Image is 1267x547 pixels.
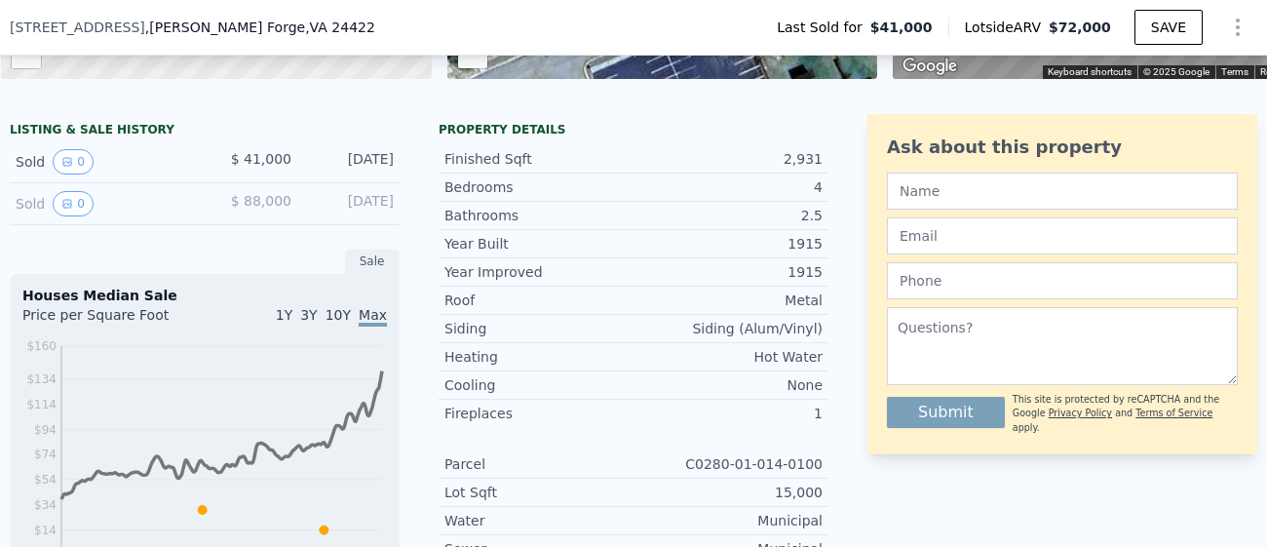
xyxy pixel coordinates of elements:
tspan: $34 [34,498,57,512]
span: 3Y [300,307,317,323]
span: $41,000 [870,18,933,37]
div: Siding (Alum/Vinyl) [633,319,823,338]
span: [STREET_ADDRESS] [10,18,145,37]
div: Cooling [444,375,633,395]
div: Sold [16,191,189,216]
input: Name [887,173,1238,210]
span: Last Sold for [777,18,870,37]
div: Year Built [444,234,633,254]
div: Ask about this property [887,134,1238,161]
tspan: $94 [34,423,57,437]
span: , VA 24422 [305,20,375,35]
div: None [633,375,823,395]
tspan: $74 [34,448,57,461]
a: Open this area in Google Maps (opens a new window) [898,54,962,79]
div: 4 [633,177,823,197]
div: Bathrooms [444,206,633,225]
div: [DATE] [307,191,394,216]
div: Year Improved [444,262,633,282]
div: Lot Sqft [444,483,633,502]
button: SAVE [1134,10,1203,45]
div: Property details [439,122,828,137]
span: Max [359,307,387,327]
button: Keyboard shortcuts [1048,65,1132,79]
div: [DATE] [307,149,394,175]
a: Terms of Service [1135,408,1212,418]
tspan: $14 [34,524,57,537]
div: C0280-01-014-0100 [633,454,823,474]
input: Phone [887,262,1238,299]
span: © 2025 Google [1143,66,1209,77]
span: $ 41,000 [231,151,291,167]
tspan: $114 [26,398,57,411]
span: $ 88,000 [231,193,291,209]
div: Municipal [633,511,823,530]
div: Fireplaces [444,404,633,423]
div: Sale [345,249,400,274]
input: Email [887,217,1238,254]
div: Metal [633,291,823,310]
button: Submit [887,397,1005,428]
div: 1915 [633,262,823,282]
span: , [PERSON_NAME] Forge [145,18,375,37]
tspan: $54 [34,473,57,487]
button: Show Options [1218,8,1257,47]
span: $72,000 [1049,20,1111,35]
div: Roof [444,291,633,310]
div: Hot Water [633,347,823,367]
div: Price per Square Foot [22,305,205,336]
img: Google [898,54,962,79]
div: Bedrooms [444,177,633,197]
span: 10Y [326,307,351,323]
div: LISTING & SALE HISTORY [10,122,400,141]
div: 1915 [633,234,823,254]
span: 1Y [276,307,292,323]
div: This site is protected by reCAPTCHA and the Google and apply. [1013,393,1238,435]
span: Lotside ARV [965,18,1049,37]
div: 15,000 [633,483,823,502]
button: View historical data [53,149,94,175]
tspan: $134 [26,372,57,386]
div: 2.5 [633,206,823,225]
tspan: $160 [26,339,57,353]
div: Siding [444,319,633,338]
div: Sold [16,149,189,175]
div: Finished Sqft [444,149,633,169]
div: Parcel [444,454,633,474]
div: Heating [444,347,633,367]
div: Houses Median Sale [22,286,387,305]
button: View historical data [53,191,94,216]
div: Water [444,511,633,530]
a: Privacy Policy [1049,408,1112,418]
a: Terms (opens in new tab) [1221,66,1248,77]
div: 2,931 [633,149,823,169]
div: 1 [633,404,823,423]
